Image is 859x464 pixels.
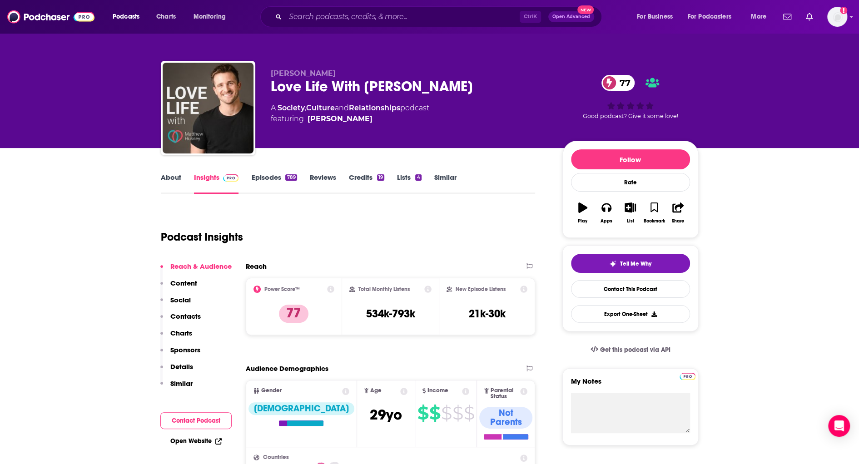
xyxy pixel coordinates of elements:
span: 77 [611,75,635,91]
a: Charts [150,10,181,24]
a: Lists4 [397,173,421,194]
p: Details [170,362,193,371]
div: Apps [601,218,612,224]
span: featuring [271,114,429,124]
button: Content [160,279,197,296]
span: and [335,104,349,112]
button: open menu [187,10,238,24]
a: Similar [434,173,457,194]
h1: Podcast Insights [161,230,243,244]
h2: Audience Demographics [246,364,328,373]
span: Age [370,388,382,394]
button: Reach & Audience [160,262,232,279]
span: Podcasts [113,10,139,23]
div: 19 [377,174,384,181]
a: Pro website [680,371,695,380]
button: Contact Podcast [160,412,232,429]
a: Culture [306,104,335,112]
button: Sponsors [160,346,200,362]
div: Bookmark [643,218,665,224]
span: Monitoring [194,10,226,23]
span: Ctrl K [520,11,541,23]
span: $ [441,406,452,420]
span: $ [429,406,440,420]
button: Export One-Sheet [571,305,690,323]
button: Charts [160,329,192,346]
p: Charts [170,329,192,337]
h2: Reach [246,262,267,271]
svg: Add a profile image [840,7,847,14]
a: Matthew Hussey [308,114,372,124]
button: Open AdvancedNew [548,11,594,22]
span: $ [452,406,463,420]
span: [PERSON_NAME] [271,69,336,78]
button: Apps [595,197,618,229]
span: Charts [156,10,176,23]
span: Logged in as Ashley_Beenen [827,7,847,27]
label: My Notes [571,377,690,393]
div: List [627,218,634,224]
p: Reach & Audience [170,262,232,271]
button: open menu [631,10,684,24]
div: A podcast [271,103,429,124]
h2: Total Monthly Listens [358,286,410,292]
span: Income [427,388,448,394]
span: Tell Me Why [620,260,651,267]
img: Podchaser - Follow, Share and Rate Podcasts [7,8,94,25]
span: $ [417,406,428,420]
span: Good podcast? Give it some love! [583,113,678,119]
button: Details [160,362,193,379]
button: Show profile menu [827,7,847,27]
button: tell me why sparkleTell Me Why [571,254,690,273]
button: Share [666,197,690,229]
div: 4 [415,174,421,181]
a: Contact This Podcast [571,280,690,298]
a: Show notifications dropdown [802,9,816,25]
p: 77 [279,305,308,323]
button: open menu [106,10,151,24]
button: open menu [682,10,745,24]
span: $ [464,406,474,420]
span: Gender [261,388,282,394]
span: Open Advanced [552,15,590,19]
div: 77Good podcast? Give it some love! [562,69,699,125]
button: Contacts [160,312,201,329]
input: Search podcasts, credits, & more... [285,10,520,24]
a: Relationships [349,104,400,112]
img: Podchaser Pro [223,174,239,182]
img: tell me why sparkle [609,260,616,267]
div: Rate [571,173,690,192]
p: Similar [170,379,193,388]
h2: New Episode Listens [456,286,506,292]
div: Not Parents [479,407,532,429]
img: Love Life With Matthew Hussey [163,63,253,153]
a: Show notifications dropdown [780,9,795,25]
img: Podchaser Pro [680,373,695,380]
a: InsightsPodchaser Pro [194,173,239,194]
span: More [751,10,766,23]
span: Parental Status [491,388,519,400]
h3: 21k-30k [469,307,506,321]
div: Open Intercom Messenger [828,415,850,437]
span: New [577,5,594,14]
div: Search podcasts, credits, & more... [269,6,611,27]
button: Follow [571,149,690,169]
h2: Power Score™ [264,286,300,292]
span: For Podcasters [688,10,731,23]
a: Reviews [310,173,336,194]
p: Sponsors [170,346,200,354]
p: Social [170,296,191,304]
a: Get this podcast via API [583,339,678,361]
a: Society [278,104,305,112]
a: 77 [601,75,635,91]
button: List [618,197,642,229]
span: 29 yo [370,406,402,424]
p: Contacts [170,312,201,321]
a: Open Website [170,437,222,445]
a: Episodes789 [251,173,297,194]
span: For Business [637,10,673,23]
div: [DEMOGRAPHIC_DATA] [248,402,354,415]
div: Play [578,218,587,224]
